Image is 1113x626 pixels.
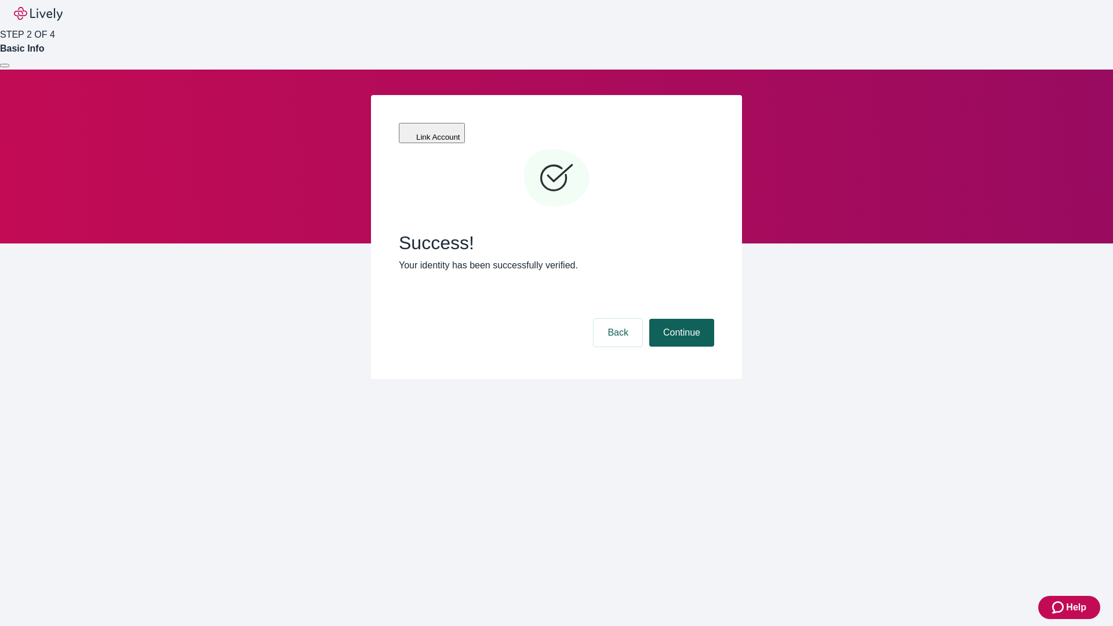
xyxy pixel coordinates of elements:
svg: Checkmark icon [522,144,591,213]
button: Continue [649,319,714,347]
p: Your identity has been successfully verified. [399,259,714,272]
button: Back [594,319,642,347]
span: Success! [399,232,714,254]
button: Zendesk support iconHelp [1038,596,1100,619]
svg: Zendesk support icon [1052,600,1066,614]
img: Lively [14,7,63,21]
span: Help [1066,600,1086,614]
button: Link Account [399,123,465,143]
